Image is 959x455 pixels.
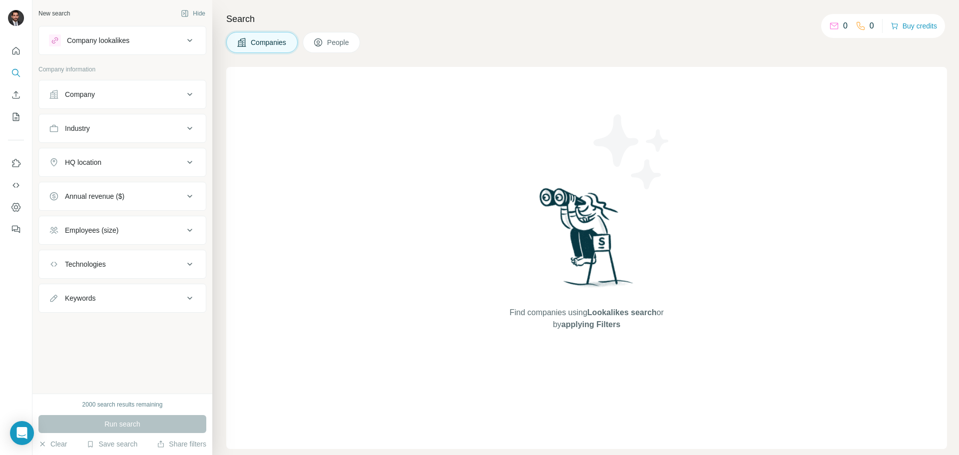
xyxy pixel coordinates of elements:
[535,185,639,297] img: Surfe Illustration - Woman searching with binoculars
[39,28,206,52] button: Company lookalikes
[561,320,620,329] span: applying Filters
[65,259,106,269] div: Technologies
[251,37,287,47] span: Companies
[8,64,24,82] button: Search
[843,20,848,32] p: 0
[587,107,677,197] img: Surfe Illustration - Stars
[39,218,206,242] button: Employees (size)
[226,12,947,26] h4: Search
[39,184,206,208] button: Annual revenue ($)
[39,150,206,174] button: HQ location
[174,6,212,21] button: Hide
[8,176,24,194] button: Use Surfe API
[65,293,95,303] div: Keywords
[65,157,101,167] div: HQ location
[8,220,24,238] button: Feedback
[10,421,34,445] div: Open Intercom Messenger
[38,65,206,74] p: Company information
[65,89,95,99] div: Company
[39,82,206,106] button: Company
[38,9,70,18] div: New search
[39,252,206,276] button: Technologies
[891,19,937,33] button: Buy credits
[65,225,118,235] div: Employees (size)
[870,20,874,32] p: 0
[157,439,206,449] button: Share filters
[67,35,129,45] div: Company lookalikes
[39,286,206,310] button: Keywords
[39,116,206,140] button: Industry
[8,10,24,26] img: Avatar
[8,42,24,60] button: Quick start
[506,307,666,331] span: Find companies using or by
[38,439,67,449] button: Clear
[327,37,350,47] span: People
[8,86,24,104] button: Enrich CSV
[587,308,657,317] span: Lookalikes search
[8,154,24,172] button: Use Surfe on LinkedIn
[8,198,24,216] button: Dashboard
[8,108,24,126] button: My lists
[86,439,137,449] button: Save search
[82,400,163,409] div: 2000 search results remaining
[65,123,90,133] div: Industry
[65,191,124,201] div: Annual revenue ($)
